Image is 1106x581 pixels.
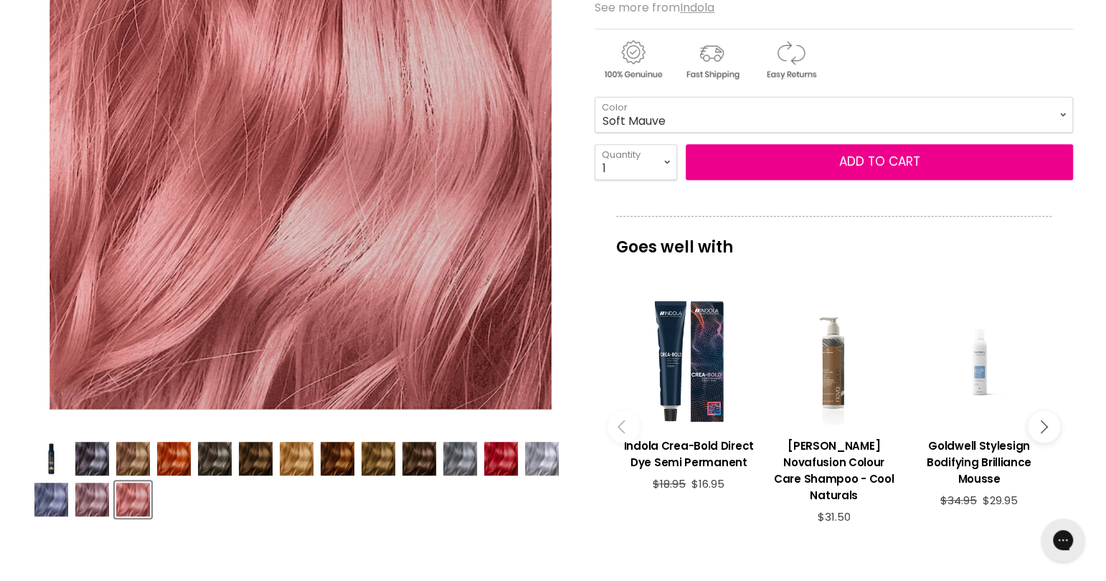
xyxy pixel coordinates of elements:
span: $34.95 [940,493,977,508]
img: Indola Color Style Mousse [157,442,191,476]
img: Indola Color Style Mousse [321,442,354,476]
button: Indola Color Style Mousse [360,440,397,477]
button: Indola Color Style Mousse [33,481,70,518]
img: genuine.gif [595,38,671,82]
img: Indola Color Style Mousse [280,442,313,476]
button: Indola Color Style Mousse [115,440,151,477]
span: Add to cart [839,153,920,170]
img: returns.gif [752,38,828,82]
img: Indola Color Style Mousse [443,442,477,476]
span: $29.95 [983,493,1018,508]
img: Indola Color Style Mousse [34,483,68,516]
button: Indola Color Style Mousse [524,440,560,477]
iframe: Gorgias live chat messenger [1034,514,1092,567]
button: Indola Color Style Mousse [156,440,192,477]
button: Add to cart [686,144,1073,180]
button: Indola Color Style Mousse [237,440,274,477]
a: View product:De Lorenzo Novafusion Colour Care Shampoo - Cool Naturals [768,427,899,511]
a: View product:Goldwell Stylesign Bodifying Brilliance Mousse [914,427,1044,494]
span: $31.50 [817,509,850,524]
div: Product thumbnails [31,436,571,518]
h3: Indola Crea-Bold Direct Dye Semi Permanent [623,438,754,471]
p: Goes well with [616,216,1051,263]
button: Indola Color Style Mousse [278,440,315,477]
img: Indola Color Style Mousse [75,442,109,476]
img: shipping.gif [673,38,750,82]
img: Indola Color Style Mousse [116,483,150,516]
img: Indola Color Style Mousse [116,442,150,476]
button: Indola Color Style Mousse [319,440,356,477]
img: Indola Color Style Mousse [34,442,68,476]
button: Indola Color Style Mousse [115,481,151,518]
img: Indola Color Style Mousse [402,442,436,476]
button: Indola Color Style Mousse [483,440,519,477]
a: View product:Indola Crea-Bold Direct Dye Semi Permanent [623,427,754,478]
img: Indola Color Style Mousse [239,442,273,476]
span: $18.95 [653,476,686,491]
button: Indola Color Style Mousse [33,440,70,477]
button: Indola Color Style Mousse [197,440,233,477]
img: Indola Color Style Mousse [361,442,395,476]
h3: Goldwell Stylesign Bodifying Brilliance Mousse [914,438,1044,487]
img: Indola Color Style Mousse [198,442,232,476]
span: $16.95 [691,476,724,491]
img: Indola Color Style Mousse [525,442,559,476]
img: Indola Color Style Mousse [75,483,109,516]
button: Indola Color Style Mousse [74,481,110,518]
select: Quantity [595,144,677,180]
h3: [PERSON_NAME] Novafusion Colour Care Shampoo - Cool Naturals [768,438,899,504]
img: Indola Color Style Mousse [484,442,518,476]
button: Indola Color Style Mousse [74,440,110,477]
button: Indola Color Style Mousse [442,440,478,477]
button: Indola Color Style Mousse [401,440,438,477]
